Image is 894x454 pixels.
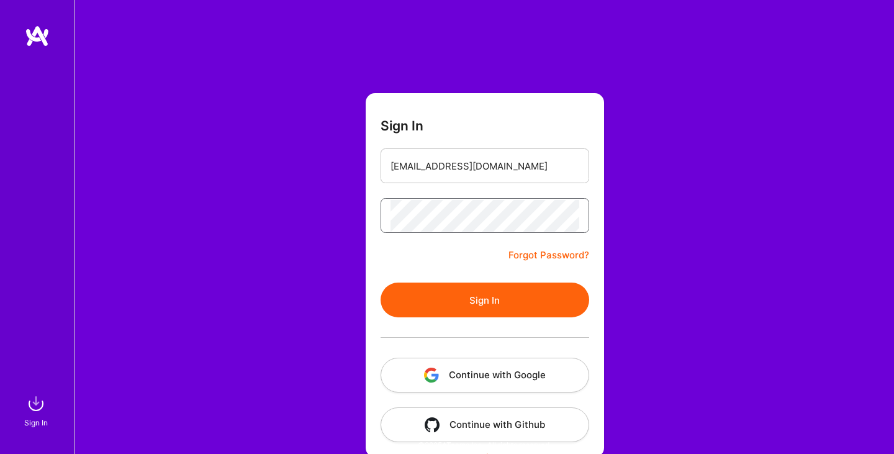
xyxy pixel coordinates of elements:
[391,150,579,182] input: Email...
[381,283,589,317] button: Sign In
[24,416,48,429] div: Sign In
[424,368,439,383] img: icon
[26,391,48,429] a: sign inSign In
[24,391,48,416] img: sign in
[381,407,589,442] button: Continue with Github
[25,25,50,47] img: logo
[425,417,440,432] img: icon
[508,248,589,263] a: Forgot Password?
[381,118,423,134] h3: Sign In
[381,358,589,393] button: Continue with Google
